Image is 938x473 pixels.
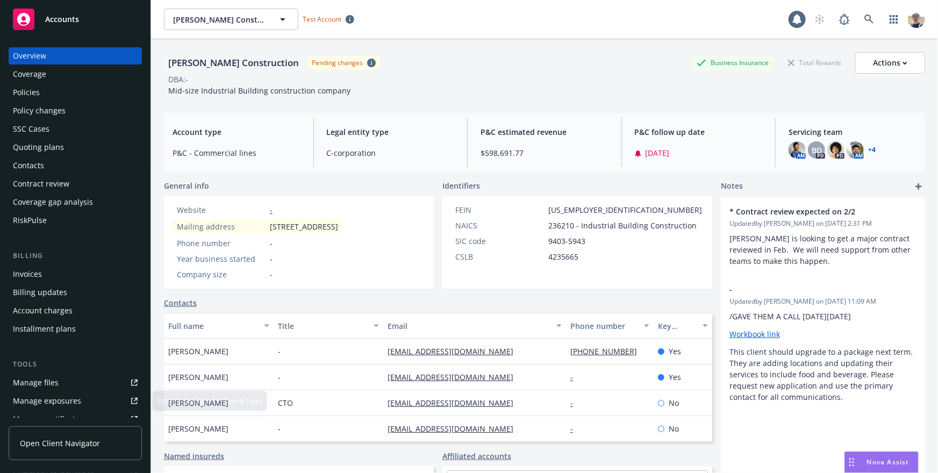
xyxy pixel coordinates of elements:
button: Actions [855,52,925,74]
a: [EMAIL_ADDRESS][DOMAIN_NAME] [388,372,522,382]
button: Email [383,313,566,339]
a: remove [904,206,916,219]
p: /GAVE THEM A CALL [DATE][DATE] [729,311,916,322]
a: Quoting plans [9,139,142,156]
a: Account charges [9,302,142,319]
span: [PERSON_NAME] [168,423,228,434]
span: Identifiers [442,180,480,191]
span: C-corporation [327,147,455,159]
span: [US_EMPLOYER_IDENTIFICATION_NUMBER] [548,204,702,216]
button: Full name [164,313,274,339]
div: Manage certificates [13,411,83,428]
span: Open Client Navigator [20,438,100,449]
div: Contract review [13,175,69,192]
div: FEIN [455,204,544,216]
div: Manage exposures [13,392,81,410]
span: Legal entity type [327,126,455,138]
div: Pending changes [312,58,363,67]
div: Installment plans [13,320,76,338]
span: Account type [173,126,300,138]
a: Switch app [883,9,905,30]
a: Search [858,9,880,30]
div: Year business started [177,253,266,264]
div: Coverage [13,66,46,83]
span: - [729,284,889,295]
div: -Updatedby [PERSON_NAME] on [DATE] 11:09 AM/GAVE THEM A CALL [DATE][DATE]Workbook linkThis client... [721,275,925,411]
a: Billing updates [9,284,142,301]
a: Manage certificates [9,411,142,428]
div: Mailing address [177,221,266,232]
a: Workbook link [729,329,780,339]
a: Installment plans [9,320,142,338]
span: Test Account [298,13,359,25]
span: - [278,423,281,434]
span: [STREET_ADDRESS] [270,221,338,232]
span: Pending changes [307,56,380,69]
a: Coverage [9,66,142,83]
span: - [270,269,273,280]
span: P&C estimated revenue [481,126,608,138]
div: Business Insurance [691,56,774,69]
img: photo [847,141,864,159]
div: Full name [168,320,257,332]
div: Account charges [13,302,73,319]
a: Invoices [9,266,142,283]
a: - [570,372,582,382]
span: [DATE] [646,147,670,159]
div: Actions [873,53,907,73]
a: add [912,180,925,193]
a: - [270,205,273,215]
div: Quoting plans [13,139,64,156]
a: Manage exposures [9,392,142,410]
a: Report a Bug [834,9,855,30]
div: NAICS [455,220,544,231]
span: 4235665 [548,251,578,262]
span: - [270,253,273,264]
a: SSC Cases [9,120,142,138]
div: Key contact [658,320,696,332]
a: Policies [9,84,142,101]
span: No [669,397,679,408]
button: Title [274,313,383,339]
div: Email [388,320,550,332]
a: Contract review [9,175,142,192]
div: CSLB [455,251,544,262]
span: 9403-5943 [548,235,585,247]
a: Contacts [164,297,197,309]
div: Manage files [13,374,59,391]
div: [PERSON_NAME] Construction [164,56,303,70]
span: Mid-size Industrial Building construction company [168,85,350,96]
span: Test Account [303,15,341,24]
a: - [570,424,582,434]
div: Billing [9,250,142,261]
div: Total Rewards [783,56,847,69]
a: Manage files [9,374,142,391]
a: +4 [868,147,876,153]
a: Accounts [9,4,142,34]
span: General info [164,180,209,191]
span: Nova Assist [867,457,910,467]
div: Website [177,204,266,216]
div: RiskPulse [13,212,47,229]
div: SSC Cases [13,120,49,138]
div: Invoices [13,266,42,283]
span: CTO [278,397,293,408]
span: [PERSON_NAME] [168,346,228,357]
div: Billing updates [13,284,67,301]
span: BD [812,145,822,156]
img: photo [789,141,806,159]
div: Tools [9,359,142,370]
span: No [669,423,679,434]
div: Contacts [13,157,44,174]
a: [EMAIL_ADDRESS][DOMAIN_NAME] [388,398,522,408]
a: Named insureds [164,450,224,462]
span: - [278,346,281,357]
span: P&C - Commercial lines [173,147,300,159]
div: Overview [13,47,46,64]
a: Coverage gap analysis [9,193,142,211]
span: Notes [721,180,743,193]
p: This client should upgrade to a package next term. They are adding locations and updating their s... [729,346,916,403]
div: Company size [177,269,266,280]
span: $598,691.77 [481,147,608,159]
